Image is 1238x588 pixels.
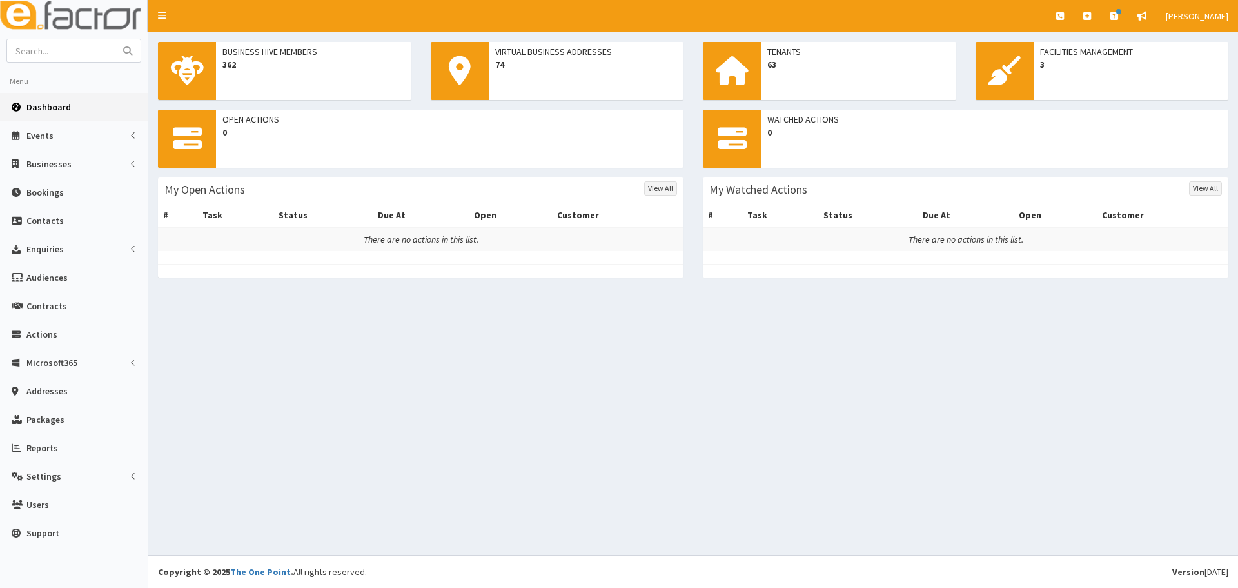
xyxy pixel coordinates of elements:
input: Search... [7,39,115,62]
th: # [703,203,742,227]
span: 63 [767,58,950,71]
span: 74 [495,58,678,71]
i: There are no actions in this list. [364,234,478,245]
strong: Copyright © 2025 . [158,566,293,578]
th: Due At [918,203,1014,227]
h3: My Watched Actions [709,184,807,196]
a: The One Point [230,566,291,578]
span: Open Actions [222,113,677,126]
th: Task [197,203,274,227]
span: Support [26,527,59,539]
span: Actions [26,329,57,340]
span: Tenants [767,45,950,58]
th: Task [742,203,819,227]
a: View All [1189,181,1222,196]
h3: My Open Actions [164,184,245,196]
span: Virtual Business Addresses [495,45,678,58]
th: Customer [552,203,683,227]
span: Businesses [26,158,72,170]
b: Version [1172,566,1204,578]
th: Customer [1097,203,1228,227]
span: Events [26,130,54,141]
span: Watched Actions [767,113,1222,126]
span: Bookings [26,187,64,198]
span: 0 [767,126,1222,139]
span: Dashboard [26,101,71,113]
th: Open [469,203,552,227]
span: 0 [222,126,677,139]
div: [DATE] [1172,565,1228,578]
span: [PERSON_NAME] [1166,10,1228,22]
span: Users [26,499,49,511]
footer: All rights reserved. [148,555,1238,588]
th: Due At [373,203,469,227]
span: Facilities Management [1040,45,1223,58]
th: Open [1014,203,1097,227]
a: View All [644,181,677,196]
th: # [158,203,197,227]
span: Addresses [26,385,68,397]
span: 362 [222,58,405,71]
span: Contacts [26,215,64,227]
th: Status [818,203,918,227]
span: Microsoft365 [26,357,77,369]
span: Enquiries [26,243,64,255]
span: Audiences [26,272,68,283]
span: Settings [26,471,61,482]
span: 3 [1040,58,1223,71]
span: Packages [26,414,64,425]
i: There are no actions in this list. [909,234,1023,245]
span: Business Hive Members [222,45,405,58]
span: Contracts [26,300,67,312]
th: Status [273,203,373,227]
span: Reports [26,442,58,454]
